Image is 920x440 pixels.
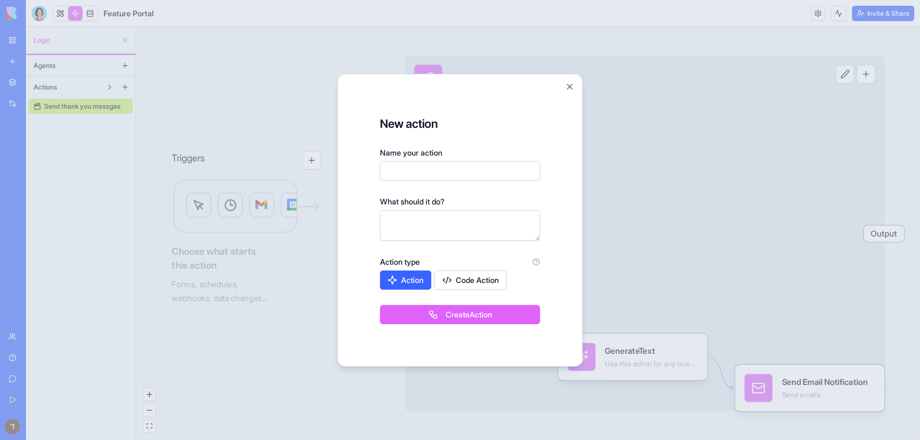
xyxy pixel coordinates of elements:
button: Action [380,271,431,290]
button: Code Action [434,271,507,290]
button: CreateAction [380,305,540,324]
h3: New action [380,116,540,132]
label: Action type [380,256,420,268]
label: What should it do? [380,196,445,207]
label: Name your action [380,147,442,158]
button: Close [565,82,575,91]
